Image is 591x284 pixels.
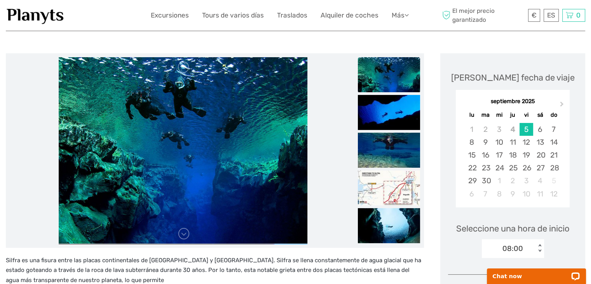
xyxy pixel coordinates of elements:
span: € [532,11,537,19]
div: Choose sábado, 11 de octubre de 2025 [533,188,547,200]
div: septiembre 2025 [456,98,570,106]
div: Choose viernes, 5 de septiembre de 2025 [520,123,533,136]
img: 1453-555b4ac7-172b-4ae9-927d-298d0724a4f4_logo_small.jpg [6,6,65,25]
a: Más [392,10,409,21]
div: Choose martes, 16 de septiembre de 2025 [479,149,492,161]
div: Choose lunes, 8 de septiembre de 2025 [465,136,478,149]
div: Not available lunes, 1 de septiembre de 2025 [465,123,478,136]
div: Choose domingo, 28 de septiembre de 2025 [547,161,561,174]
img: 6a858579bfb241b9a05ca9153a069bc9_slider_thumbnail.jpg [358,95,420,130]
div: ju [506,110,520,120]
div: Choose domingo, 12 de octubre de 2025 [547,188,561,200]
div: Not available jueves, 4 de septiembre de 2025 [506,123,520,136]
a: Alquiler de coches [321,10,378,21]
div: Not available domingo, 5 de octubre de 2025 [547,174,561,187]
div: [PERSON_NAME] fecha de viaje [451,72,575,84]
div: < > [537,244,543,252]
button: Next Month [556,100,569,112]
div: Choose lunes, 29 de septiembre de 2025 [465,174,478,187]
div: Choose martes, 7 de octubre de 2025 [479,188,492,200]
div: mi [492,110,506,120]
img: 2fe74c2749164ac79c2dceb907c3bfb9_slider_thumbnail.jpg [358,57,420,92]
div: Choose viernes, 26 de septiembre de 2025 [520,161,533,174]
div: Choose lunes, 6 de octubre de 2025 [465,188,478,200]
div: Choose viernes, 3 de octubre de 2025 [520,174,533,187]
div: Choose lunes, 22 de septiembre de 2025 [465,161,478,174]
div: ma [479,110,492,120]
a: Excursiones [151,10,189,21]
div: Choose jueves, 18 de septiembre de 2025 [506,149,520,161]
img: 2fe74c2749164ac79c2dceb907c3bfb9_main_slider.jpg [59,57,307,244]
div: lu [465,110,478,120]
a: Tours de varios días [202,10,264,21]
span: Seleccione una hora de inicio [456,223,570,235]
div: sá [533,110,547,120]
div: Choose domingo, 7 de septiembre de 2025 [547,123,561,136]
div: 08:00 [502,244,523,254]
div: Choose sábado, 4 de octubre de 2025 [533,174,547,187]
iframe: LiveChat chat widget [482,259,591,284]
div: Choose jueves, 25 de septiembre de 2025 [506,161,520,174]
div: Choose miércoles, 24 de septiembre de 2025 [492,161,506,174]
div: Choose martes, 9 de septiembre de 2025 [479,136,492,149]
div: Choose sábado, 6 de septiembre de 2025 [533,123,547,136]
div: Choose viernes, 10 de octubre de 2025 [520,188,533,200]
div: Choose martes, 23 de septiembre de 2025 [479,161,492,174]
div: Choose jueves, 11 de septiembre de 2025 [506,136,520,149]
div: Choose viernes, 12 de septiembre de 2025 [520,136,533,149]
div: Choose jueves, 9 de octubre de 2025 [506,188,520,200]
div: month 2025-09 [459,123,567,200]
span: El mejor precio garantizado [440,7,526,24]
div: Choose martes, 30 de septiembre de 2025 [479,174,492,187]
span: 0 [575,11,582,19]
div: Choose lunes, 15 de septiembre de 2025 [465,149,478,161]
img: 4572300f4d1b4a96add6cd36645432a7_slider_thumbnail.jpg [358,208,420,243]
div: Choose sábado, 27 de septiembre de 2025 [533,161,547,174]
div: Choose domingo, 14 de septiembre de 2025 [547,136,561,149]
div: Choose miércoles, 17 de septiembre de 2025 [492,149,506,161]
div: Choose miércoles, 1 de octubre de 2025 [492,174,506,187]
div: Choose jueves, 2 de octubre de 2025 [506,174,520,187]
div: ES [544,9,559,22]
div: Choose sábado, 20 de septiembre de 2025 [533,149,547,161]
div: do [547,110,561,120]
div: Choose sábado, 13 de septiembre de 2025 [533,136,547,149]
a: Traslados [277,10,307,21]
div: Choose domingo, 21 de septiembre de 2025 [547,149,561,161]
img: 5d7330fea42e49cf8a36fcc8d13df1ce_slider_thumbnail.jpg [358,170,420,205]
div: Choose miércoles, 8 de octubre de 2025 [492,188,506,200]
div: Choose miércoles, 10 de septiembre de 2025 [492,136,506,149]
img: 7691253255714538b79c37349857cc55_slider_thumbnail.jpg [358,133,420,168]
div: Choose viernes, 19 de septiembre de 2025 [520,149,533,161]
div: Not available martes, 2 de septiembre de 2025 [479,123,492,136]
div: Not available miércoles, 3 de septiembre de 2025 [492,123,506,136]
div: vi [520,110,533,120]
